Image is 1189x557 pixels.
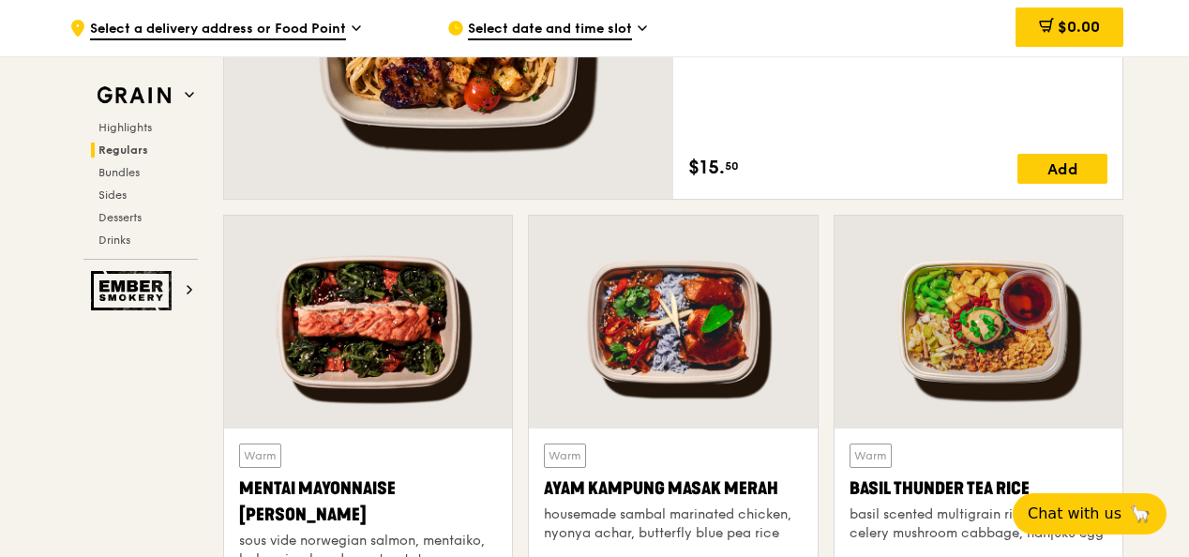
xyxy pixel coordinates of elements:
div: housemade sambal marinated chicken, nyonya achar, butterfly blue pea rice [544,505,802,543]
span: 🦙 [1129,503,1151,525]
img: Grain web logo [91,79,177,113]
div: Ayam Kampung Masak Merah [544,475,802,502]
span: Drinks [98,233,130,247]
div: Add [1017,154,1107,184]
span: 50 [725,158,739,173]
span: $15. [688,154,725,182]
span: Bundles [98,166,140,179]
span: Sides [98,188,127,202]
div: Warm [239,444,281,468]
div: Mentai Mayonnaise [PERSON_NAME] [239,475,497,528]
span: Desserts [98,211,142,224]
span: Select date and time slot [468,20,632,40]
div: basil scented multigrain rice, braised celery mushroom cabbage, hanjuku egg [850,505,1107,543]
span: Regulars [98,143,148,157]
img: Ember Smokery web logo [91,271,177,310]
div: Basil Thunder Tea Rice [850,475,1107,502]
span: Highlights [98,121,152,134]
span: Chat with us [1028,503,1121,525]
div: Warm [850,444,892,468]
span: Select a delivery address or Food Point [90,20,346,40]
button: Chat with us🦙 [1013,493,1166,534]
div: Warm [544,444,586,468]
span: $0.00 [1058,18,1100,36]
